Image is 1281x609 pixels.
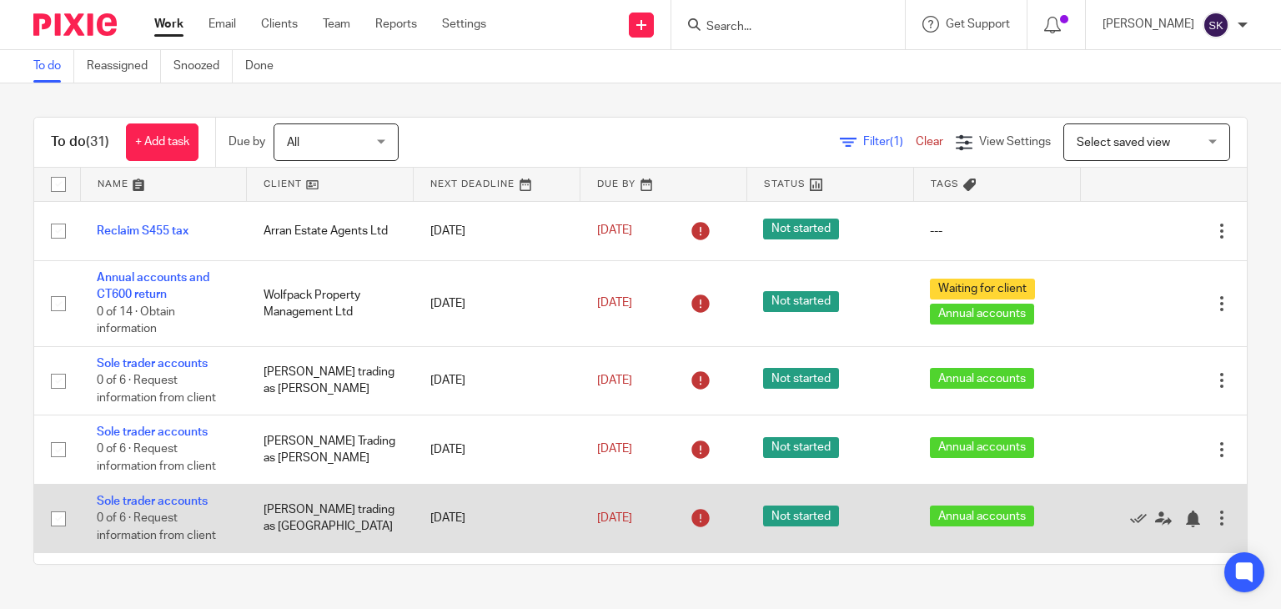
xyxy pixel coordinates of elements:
[247,415,414,484] td: [PERSON_NAME] Trading as [PERSON_NAME]
[597,225,632,237] span: [DATE]
[597,298,632,310] span: [DATE]
[97,358,208,370] a: Sole trader accounts
[1130,510,1155,526] a: Mark as done
[414,201,580,260] td: [DATE]
[97,444,216,473] span: 0 of 6 · Request information from client
[705,20,855,35] input: Search
[763,219,839,239] span: Not started
[1203,12,1229,38] img: svg%3E
[597,375,632,386] span: [DATE]
[97,496,208,507] a: Sole trader accounts
[208,16,236,33] a: Email
[1103,16,1194,33] p: [PERSON_NAME]
[261,16,298,33] a: Clients
[97,225,188,237] a: Reclaim S455 tax
[287,137,299,148] span: All
[375,16,417,33] a: Reports
[930,506,1034,526] span: Annual accounts
[97,375,216,404] span: 0 of 6 · Request information from client
[597,512,632,524] span: [DATE]
[414,260,580,346] td: [DATE]
[930,368,1034,389] span: Annual accounts
[414,415,580,484] td: [DATE]
[247,484,414,552] td: [PERSON_NAME] trading as [GEOGRAPHIC_DATA]
[86,135,109,148] span: (31)
[414,484,580,552] td: [DATE]
[414,346,580,415] td: [DATE]
[33,50,74,83] a: To do
[97,426,208,438] a: Sole trader accounts
[863,136,916,148] span: Filter
[1077,137,1170,148] span: Select saved view
[930,279,1035,299] span: Waiting for client
[173,50,233,83] a: Snoozed
[323,16,350,33] a: Team
[931,179,959,189] span: Tags
[97,272,209,300] a: Annual accounts and CT600 return
[247,346,414,415] td: [PERSON_NAME] trading as [PERSON_NAME]
[87,50,161,83] a: Reassigned
[97,306,175,335] span: 0 of 14 · Obtain information
[597,444,632,455] span: [DATE]
[442,16,486,33] a: Settings
[930,304,1034,325] span: Annual accounts
[979,136,1051,148] span: View Settings
[51,133,109,151] h1: To do
[33,13,117,36] img: Pixie
[97,512,216,541] span: 0 of 6 · Request information from client
[154,16,183,33] a: Work
[245,50,286,83] a: Done
[763,437,839,458] span: Not started
[247,201,414,260] td: Arran Estate Agents Ltd
[930,437,1034,458] span: Annual accounts
[247,260,414,346] td: Wolfpack Property Management Ltd
[890,136,903,148] span: (1)
[229,133,265,150] p: Due by
[763,291,839,312] span: Not started
[930,223,1063,239] div: ---
[126,123,198,161] a: + Add task
[763,368,839,389] span: Not started
[916,136,943,148] a: Clear
[946,18,1010,30] span: Get Support
[763,506,839,526] span: Not started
